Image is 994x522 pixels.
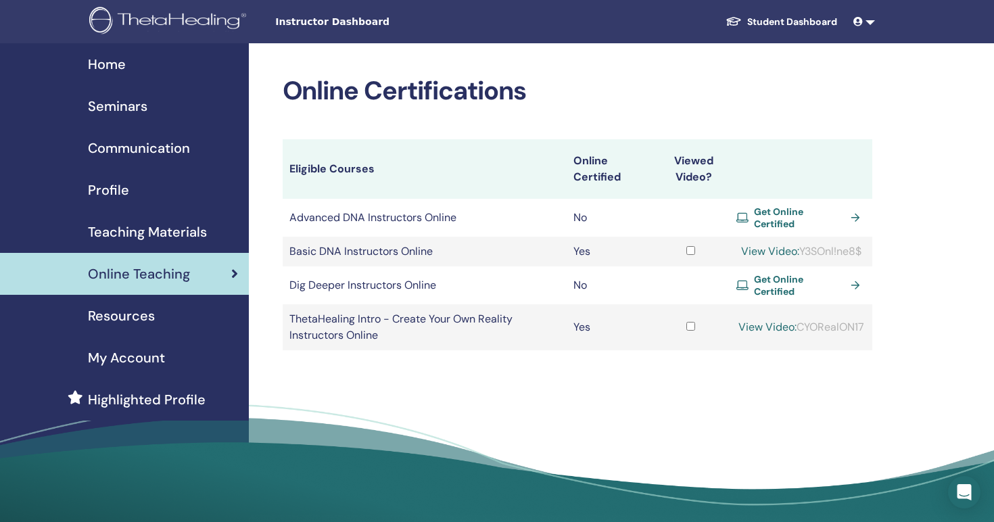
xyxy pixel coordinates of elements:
[736,243,866,260] div: Y3SOnl!ne8$
[88,138,190,158] span: Communication
[283,76,873,107] h2: Online Certifications
[88,389,206,410] span: Highlighted Profile
[567,139,651,199] th: Online Certified
[726,16,742,27] img: graduation-cap-white.svg
[88,54,126,74] span: Home
[275,15,478,29] span: Instructor Dashboard
[948,476,980,508] div: Open Intercom Messenger
[88,264,190,284] span: Online Teaching
[715,9,848,34] a: Student Dashboard
[736,206,866,230] a: Get Online Certified
[651,139,730,199] th: Viewed Video?
[88,222,207,242] span: Teaching Materials
[754,206,845,230] span: Get Online Certified
[754,273,845,298] span: Get Online Certified
[567,199,651,237] td: No
[741,244,799,258] a: View Video:
[283,139,567,199] th: Eligible Courses
[736,273,866,298] a: Get Online Certified
[88,180,129,200] span: Profile
[567,304,651,350] td: Yes
[283,266,567,304] td: Dig Deeper Instructors Online
[567,266,651,304] td: No
[283,304,567,350] td: ThetaHealing Intro - Create Your Own Reality Instructors Online
[738,320,797,334] a: View Video:
[283,199,567,237] td: Advanced DNA Instructors Online
[567,237,651,266] td: Yes
[89,7,251,37] img: logo.png
[88,96,147,116] span: Seminars
[88,306,155,326] span: Resources
[736,319,866,335] div: CYORealON17
[283,237,567,266] td: Basic DNA Instructors Online
[88,348,165,368] span: My Account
